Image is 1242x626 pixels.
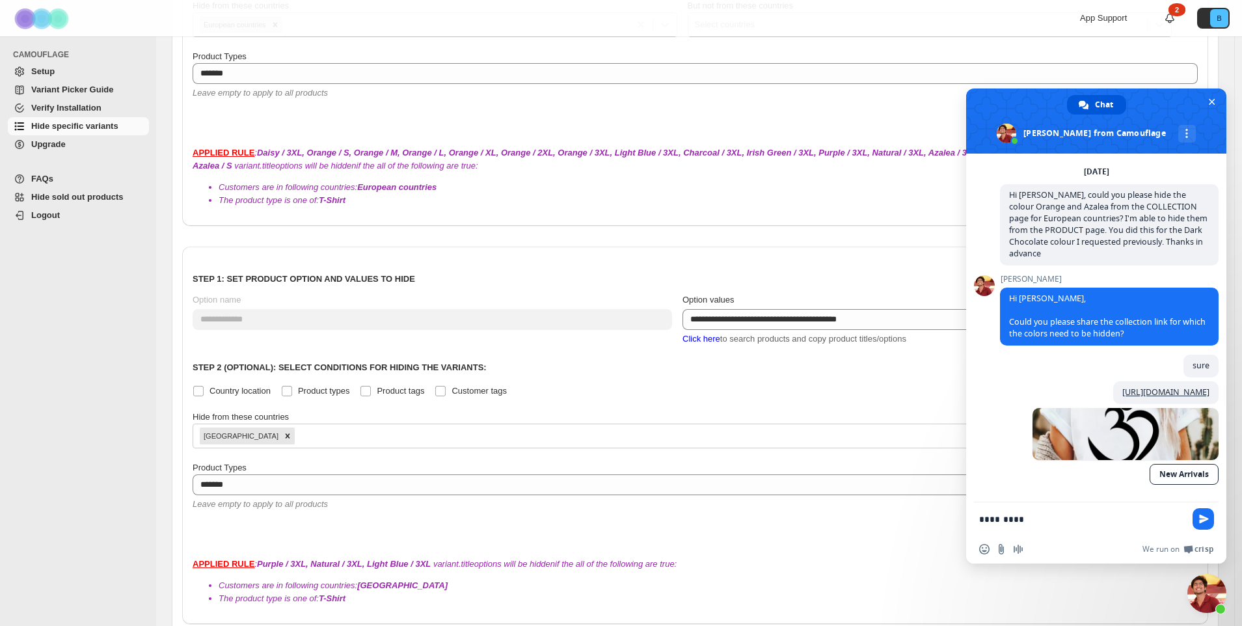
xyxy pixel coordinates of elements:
b: European countries [357,182,437,192]
p: Step 2 (Optional): Select conditions for hiding the variants: [193,361,1198,374]
b: Purple / 3XL, Natural / 3XL, Light Blue / 3XL [257,559,431,569]
span: Hi [PERSON_NAME], could you please hide the colour Orange and Azalea from the COLLECTION page for... [1009,189,1208,259]
span: sure [1193,360,1209,371]
span: Logout [31,210,60,220]
div: : variant.title options will be hidden if the all of the following are true: [193,146,1198,207]
span: Product types [298,386,350,396]
div: [GEOGRAPHIC_DATA] [200,428,280,444]
span: Upgrade [31,139,66,149]
a: Hide sold out products [8,188,149,206]
span: Option values [682,295,735,305]
div: Chat [1067,95,1126,115]
a: Variant Picker Guide [8,81,149,99]
a: Logout [8,206,149,225]
span: to search products and copy product titles/options [682,334,906,344]
img: Camouflage [10,1,75,36]
span: Hi [PERSON_NAME], Could you please share the collection link for which the colors need to be hidden? [1009,293,1206,339]
div: Remove United Kingdom [280,428,295,444]
span: Send a file [996,544,1006,554]
span: Setup [31,66,55,76]
a: Verify Installation [8,99,149,117]
span: Chat [1095,95,1113,115]
span: Verify Installation [31,103,101,113]
span: Leave empty to apply to all products [193,88,328,98]
span: FAQs [31,174,53,184]
span: Audio message [1013,544,1023,554]
span: Leave empty to apply to all products [193,499,328,509]
span: Country location [209,386,271,396]
span: Customers are in following countries: [219,580,448,590]
span: Close chat [1205,95,1219,109]
a: New Arrivals [1150,464,1219,485]
b: T-Shirt [319,593,345,603]
span: Hide from these countries [193,412,289,422]
strong: APPLIED RULE [193,148,254,157]
div: More channels [1178,125,1196,143]
div: 2 [1168,3,1185,16]
span: Hide sold out products [31,192,124,202]
span: The product type is one of: [219,195,345,205]
span: Customer tags [452,386,507,396]
a: FAQs [8,170,149,188]
span: Avatar with initials B [1210,9,1228,27]
span: App Support [1080,13,1127,23]
div: : variant.title options will be hidden if the all of the following are true: [193,558,1198,605]
span: [PERSON_NAME] [1000,275,1219,284]
span: Option name [193,295,241,305]
span: Insert an emoji [979,544,990,554]
b: Daisy / 3XL, Orange / S, Orange / M, Orange / L, Orange / XL, Orange / 2XL, Orange / 3XL, Light B... [193,148,1172,170]
a: [URL][DOMAIN_NAME] [1122,387,1209,398]
span: Product Types [193,51,247,61]
a: Setup [8,62,149,81]
strong: APPLIED RULE [193,559,254,569]
span: Variant Picker Guide [31,85,113,94]
a: Upgrade [8,135,149,154]
span: Product Types [193,463,247,472]
p: Step 1: Set product option and values to hide [193,273,1198,286]
span: Product tags [377,386,424,396]
span: We run on [1142,544,1180,554]
a: 2 [1163,12,1176,25]
div: [DATE] [1084,168,1109,176]
span: The product type is one of: [219,593,345,603]
span: Send [1193,508,1214,530]
span: Crisp [1195,544,1213,554]
span: CAMOUFLAGE [13,49,150,60]
b: T-Shirt [319,195,345,205]
text: B [1217,14,1221,22]
span: Customers are in following countries: [219,182,437,192]
a: We run onCrisp [1142,544,1213,554]
span: Click here [682,334,720,344]
textarea: Compose your message... [979,513,1185,525]
button: Avatar with initials B [1197,8,1230,29]
a: Hide specific variants [8,117,149,135]
b: [GEOGRAPHIC_DATA] [357,580,448,590]
div: Close chat [1187,574,1226,613]
span: Hide specific variants [31,121,118,131]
